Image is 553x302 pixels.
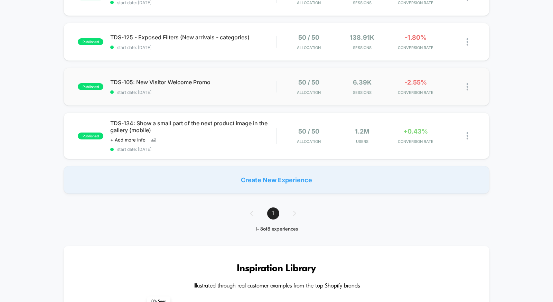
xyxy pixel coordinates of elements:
span: CONVERSION RATE [391,0,441,5]
span: TDS-105: New Visitor Welcome Promo [110,79,276,86]
span: CONVERSION RATE [391,90,441,95]
div: Create New Experience [64,166,489,194]
h4: Illustrated through real customer examples from the top Shopify brands [84,283,469,290]
div: 1 - 8 of 8 experiences [243,226,310,232]
h3: Inspiration Library [84,263,469,274]
span: 1 [267,207,279,220]
span: Sessions [337,0,387,5]
span: TDS-134: Show a small part of the next product image in the gallery (mobile) [110,120,276,134]
span: 138.91k [350,34,374,41]
span: CONVERSION RATE [391,139,441,144]
span: 50 / 50 [298,34,319,41]
span: Allocation [297,139,321,144]
span: Sessions [337,45,387,50]
span: 1.2M [355,128,369,135]
span: CONVERSION RATE [391,45,441,50]
span: Users [337,139,387,144]
span: -2.55% [404,79,427,86]
span: Allocation [297,90,321,95]
span: start date: [DATE] [110,45,276,50]
span: Allocation [297,0,321,5]
span: -1.80% [405,34,427,41]
span: 6.39k [353,79,372,86]
img: close [467,38,468,46]
span: published [78,133,103,139]
img: close [467,83,468,90]
img: close [467,132,468,139]
span: 50 / 50 [298,128,319,135]
span: Sessions [337,90,387,95]
span: published [78,38,103,45]
span: 50 / 50 [298,79,319,86]
span: start date: [DATE] [110,147,276,152]
span: + Add more info [110,137,146,143]
span: TDS-125 - Exposed Filters (New arrivals - categories) [110,34,276,41]
span: start date: [DATE] [110,90,276,95]
span: published [78,83,103,90]
span: +0.43% [403,128,428,135]
span: Allocation [297,45,321,50]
